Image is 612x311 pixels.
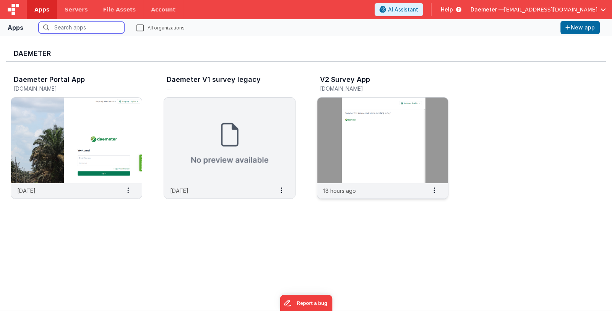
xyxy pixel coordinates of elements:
[167,86,276,91] h5: —
[375,3,423,16] button: AI Assistant
[170,187,188,195] p: [DATE]
[471,6,606,13] button: Daemeter — [EMAIL_ADDRESS][DOMAIN_NAME]
[14,50,598,57] h3: Daemeter
[471,6,504,13] span: Daemeter —
[17,187,36,195] p: [DATE]
[560,21,600,34] button: New app
[103,6,136,13] span: File Assets
[14,86,123,91] h5: [DOMAIN_NAME]
[136,24,185,31] label: All organizations
[167,76,261,83] h3: Daemeter V1 survey legacy
[65,6,88,13] span: Servers
[320,86,429,91] h5: [DOMAIN_NAME]
[441,6,453,13] span: Help
[320,76,370,83] h3: V2 Survey App
[323,187,356,195] p: 18 hours ago
[280,295,332,311] iframe: Marker.io feedback button
[34,6,49,13] span: Apps
[8,23,23,32] div: Apps
[504,6,597,13] span: [EMAIL_ADDRESS][DOMAIN_NAME]
[14,76,85,83] h3: Daemeter Portal App
[39,22,124,33] input: Search apps
[388,6,418,13] span: AI Assistant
